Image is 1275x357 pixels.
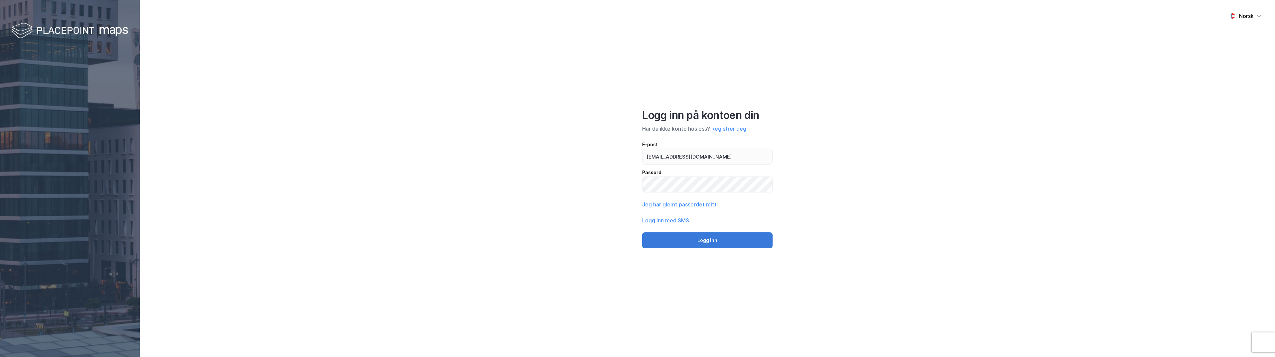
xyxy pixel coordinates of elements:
div: Kontrollprogram for chat [1242,325,1275,357]
button: Jeg har glemt passordet mitt [642,200,717,208]
div: Har du ikke konto hos oss? [642,125,773,133]
iframe: Chat Widget [1242,325,1275,357]
button: Logg inn med SMS [642,216,689,224]
div: Norsk [1239,12,1254,20]
div: Logg inn på kontoen din [642,109,773,122]
img: logo-white.f07954bde2210d2a523dddb988cd2aa7.svg [12,21,128,41]
button: Registrer deg [711,125,746,133]
div: E-post [642,141,773,149]
button: Logg inn [642,232,773,248]
div: Passord [642,169,773,177]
